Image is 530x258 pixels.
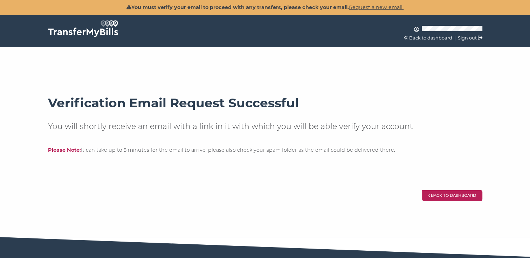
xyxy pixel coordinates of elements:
h3: Verification Email Request Successful [48,95,482,111]
p: You must verify your email to proceed with any transfers, please check your email. [4,3,526,12]
span: | [454,35,456,41]
p: It can take up to 5 minutes for the email to arrive, please also check your spam folder as the em... [48,146,482,154]
img: TransferMyBills.com - Helping ease the stress of moving [48,20,118,37]
p: You will shortly receive an email with a link in it with which you will be able verify your account [48,121,482,132]
a: Back to dashboard [409,35,452,41]
a: Request a new email. [349,4,404,10]
a: Back to dashboard [422,190,482,201]
strong: Please Note: [48,147,81,153]
a: Sign out [458,35,477,41]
